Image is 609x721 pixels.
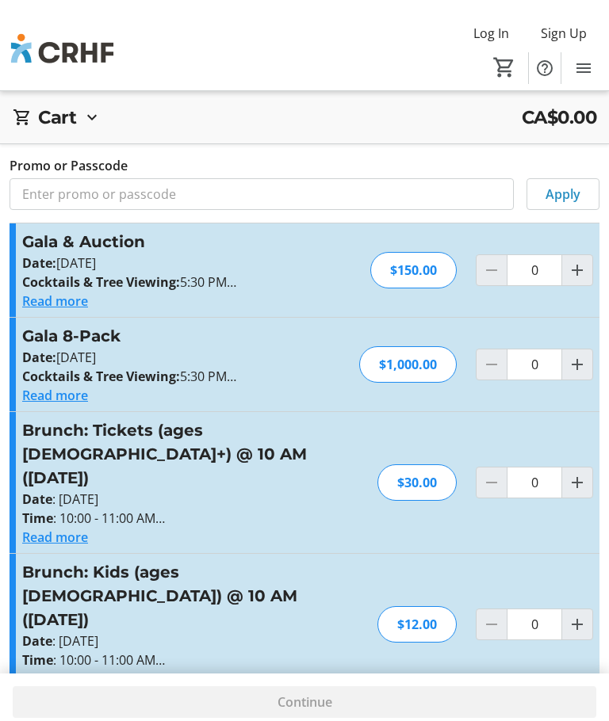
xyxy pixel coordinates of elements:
[359,337,457,373] div: $1,000.00
[22,220,351,244] h3: Gala & Auction
[22,660,88,679] button: Read more
[377,455,457,491] div: $30.00
[22,551,358,622] h3: Brunch: Kids (ages [DEMOGRAPHIC_DATA]) @ 10 AM ([DATE])
[473,14,509,33] span: Log In
[22,315,340,338] h3: Gala 8-Pack
[528,11,599,36] button: Sign Up
[377,597,457,633] div: $12.00
[22,480,358,499] p: : [DATE]
[529,43,561,74] button: Help
[22,357,340,376] p: 5:30 PM
[22,244,351,263] p: [DATE]
[22,358,180,376] strong: Cocktails & Tree Viewing:
[22,642,53,659] strong: Time
[22,499,358,518] p: : 10:00 - 11:00 AM
[541,14,587,33] span: Sign Up
[22,282,88,301] button: Read more
[522,94,597,121] span: CA$0.00
[22,245,56,262] strong: Date:
[22,641,358,660] p: : 10:00 - 11:00 AM
[22,518,88,537] button: Read more
[22,623,52,640] strong: Date
[22,376,88,395] button: Read more
[22,481,52,498] strong: Date
[22,338,340,357] p: [DATE]
[507,339,562,371] input: Gala 8-Pack Quantity
[10,147,128,166] label: Promo or Passcode
[22,500,53,517] strong: Time
[568,43,599,74] button: Menu
[507,457,562,489] input: Brunch: Tickets (ages 12+) @ 10 AM (Sunday, Nov. 16) Quantity
[22,264,180,281] strong: Cocktails & Tree Viewing:
[22,409,358,480] h3: Brunch: Tickets (ages [DEMOGRAPHIC_DATA]+) @ 10 AM ([DATE])
[490,44,519,72] button: Cart
[562,246,592,276] button: Increment by one
[22,622,358,641] p: : [DATE]
[38,94,76,121] h2: Cart
[527,169,599,200] button: Apply
[507,599,562,631] input: Brunch: Kids (ages 5-11) @ 10 AM (Sunday, Nov. 16) Quantity
[507,245,562,277] input: Gala & Auction Quantity
[370,242,457,279] div: $150.00
[10,11,115,71] img: Chinook Regional Hospital Foundation's Logo
[10,169,514,200] input: Enter promo or passcode
[22,339,56,357] strong: Date:
[562,458,592,488] button: Increment by one
[562,340,592,370] button: Increment by one
[546,175,580,194] span: Apply
[22,263,351,282] p: 5:30 PM
[461,11,522,36] button: Log In
[562,600,592,630] button: Increment by one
